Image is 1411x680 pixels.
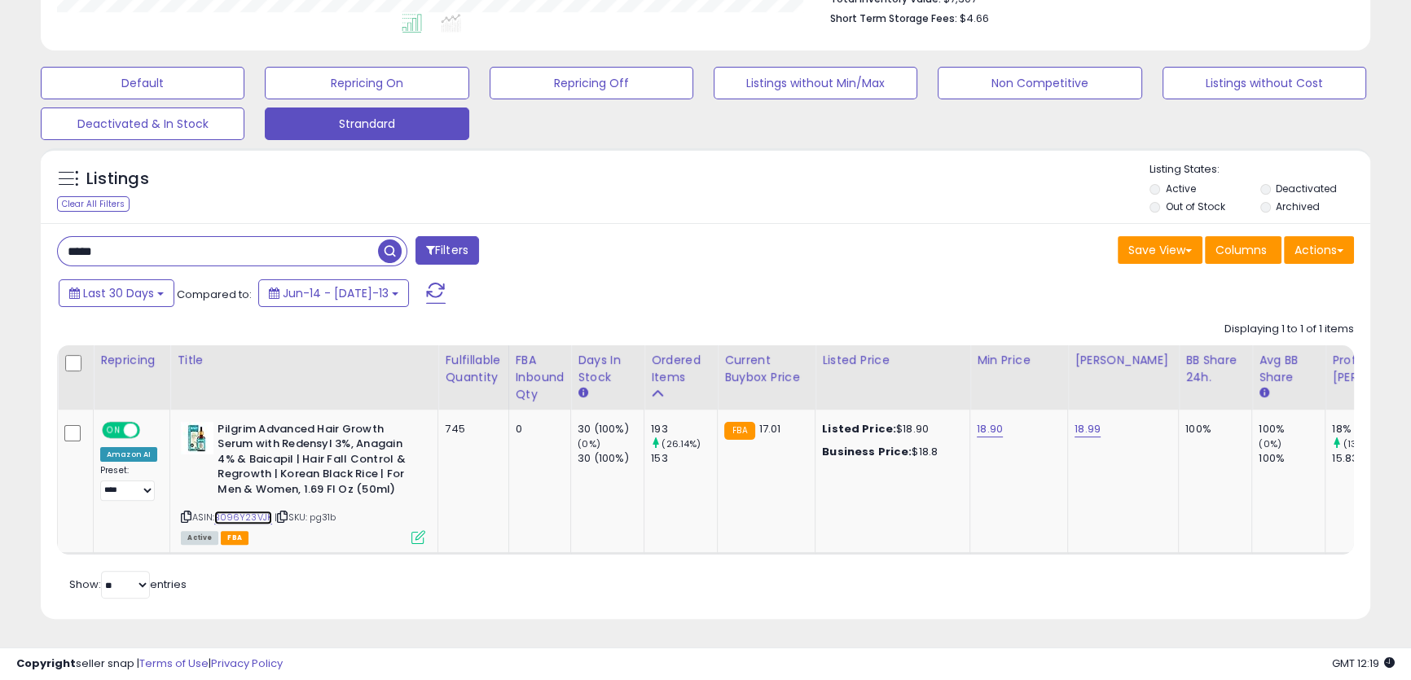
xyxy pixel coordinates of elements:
h5: Listings [86,168,149,191]
div: 30 (100%) [578,422,644,437]
span: 2025-08-13 12:19 GMT [1332,656,1395,671]
strong: Copyright [16,656,76,671]
span: ON [103,423,124,437]
button: Columns [1205,236,1281,264]
div: 0 [516,422,559,437]
button: Repricing On [265,67,468,99]
a: Privacy Policy [211,656,283,671]
b: Listed Price: [822,421,896,437]
div: 153 [651,451,717,466]
div: 30 (100%) [578,451,644,466]
span: | SKU: pg31b [275,511,336,524]
span: All listings currently available for purchase on Amazon [181,531,218,545]
div: Displaying 1 to 1 of 1 items [1224,322,1354,337]
small: Avg BB Share. [1259,386,1268,401]
small: (0%) [578,437,600,450]
button: Jun-14 - [DATE]-13 [258,279,409,307]
label: Archived [1276,200,1320,213]
span: Show: entries [69,577,187,592]
img: 415jOlAq0lL._SL40_.jpg [181,422,213,454]
button: Filters [415,236,479,265]
div: Ordered Items [651,352,710,386]
div: Preset: [100,465,157,502]
div: 100% [1259,451,1325,466]
div: seller snap | | [16,656,283,672]
small: (0%) [1259,437,1281,450]
button: Default [41,67,244,99]
div: $18.8 [822,445,957,459]
label: Active [1165,182,1195,195]
div: 100% [1259,422,1325,437]
div: Current Buybox Price [724,352,808,386]
b: Pilgrim Advanced Hair Growth Serum with Redensyl 3%, Anagain 4% & Baicapil | Hair Fall Control & ... [218,422,415,502]
a: 18.90 [977,421,1003,437]
div: Clear All Filters [57,196,130,212]
span: FBA [221,531,248,545]
b: Business Price: [822,444,912,459]
a: B096Y23VJK [214,511,272,524]
div: BB Share 24h. [1185,352,1245,386]
button: Non Competitive [938,67,1141,99]
div: Title [177,352,431,369]
div: 745 [445,422,495,437]
button: Listings without Cost [1163,67,1366,99]
div: 193 [651,422,717,437]
button: Repricing Off [490,67,693,99]
div: ASIN: [181,422,425,542]
span: 17.01 [759,421,781,437]
div: Days In Stock [578,352,637,386]
button: Deactivated & In Stock [41,107,244,140]
button: Listings without Min/Max [714,67,917,99]
span: Compared to: [177,287,252,302]
label: Deactivated [1276,182,1337,195]
small: FBA [724,422,754,440]
span: Jun-14 - [DATE]-13 [283,285,389,301]
b: Short Term Storage Fees: [830,11,957,25]
span: Last 30 Days [83,285,154,301]
div: 100% [1185,422,1239,437]
p: Listing States: [1149,162,1370,178]
small: Days In Stock. [578,386,587,401]
small: (13.71%) [1343,437,1378,450]
div: $18.90 [822,422,957,437]
button: Actions [1284,236,1354,264]
div: [PERSON_NAME] [1075,352,1171,369]
div: FBA inbound Qty [516,352,565,403]
div: Listed Price [822,352,963,369]
small: (26.14%) [662,437,701,450]
div: Fulfillable Quantity [445,352,501,386]
button: Save View [1118,236,1202,264]
div: Amazon AI [100,447,157,462]
button: Strandard [265,107,468,140]
label: Out of Stock [1165,200,1224,213]
div: Repricing [100,352,163,369]
div: Avg BB Share [1259,352,1318,386]
span: Columns [1215,242,1267,258]
span: OFF [138,423,164,437]
div: Min Price [977,352,1061,369]
a: 18.99 [1075,421,1101,437]
span: $4.66 [960,11,989,26]
a: Terms of Use [139,656,209,671]
button: Last 30 Days [59,279,174,307]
